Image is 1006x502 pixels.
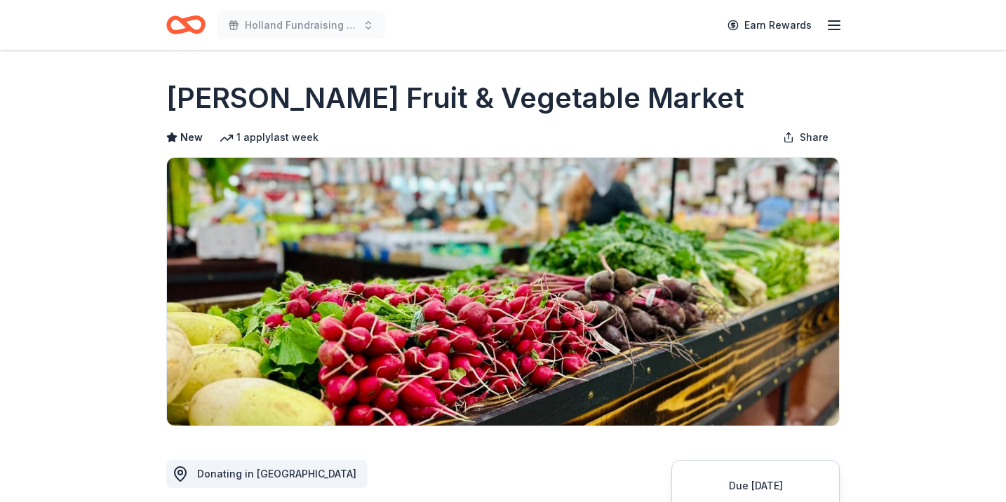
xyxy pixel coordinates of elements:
[197,468,356,480] span: Donating in [GEOGRAPHIC_DATA]
[800,129,829,146] span: Share
[245,17,357,34] span: Holland Fundraising Dinner
[719,13,820,38] a: Earn Rewards
[220,129,318,146] div: 1 apply last week
[180,129,203,146] span: New
[167,158,839,426] img: Image for Joe Randazzo's Fruit & Vegetable Market
[166,79,744,118] h1: [PERSON_NAME] Fruit & Vegetable Market
[772,123,840,151] button: Share
[689,477,822,494] div: Due [DATE]
[166,8,206,41] a: Home
[217,11,385,39] button: Holland Fundraising Dinner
